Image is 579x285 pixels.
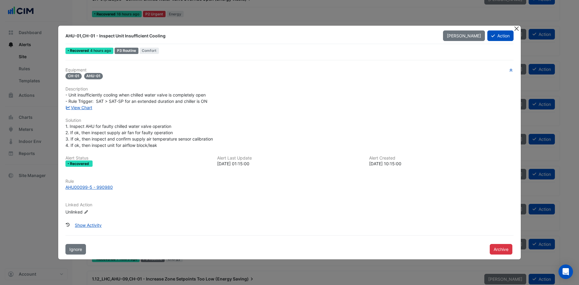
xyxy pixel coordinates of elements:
[65,118,514,123] h6: Solution
[65,179,514,184] h6: Rule
[65,33,436,39] div: AHU-01,CH-01 - Inspect Unit Insufficient Cooling
[65,244,86,255] button: Ignore
[84,73,103,79] span: AHU-01
[369,160,514,167] div: [DATE] 10:15:00
[369,156,514,161] h6: Alert Created
[70,49,90,52] span: Recovered
[558,264,573,279] div: Open Intercom Messenger
[65,68,514,73] h6: Equipment
[65,124,214,148] span: 1. Inspect AHU for faulty chilled water valve operation 2. If ok, then inspect supply air fan for...
[65,184,514,190] a: AHU00099-5 - 990980
[115,48,138,54] div: P3 Routine
[71,220,106,230] button: Show Activity
[140,48,159,54] span: Comfort
[487,30,514,41] button: Action
[65,156,210,161] h6: Alert Status
[513,26,520,32] button: Close
[65,87,514,92] h6: Description
[447,33,481,38] span: [PERSON_NAME]
[69,247,82,252] span: Ignore
[65,209,138,215] div: Unlinked
[90,48,111,53] span: Mon 25-Aug-2025 08:15 PST
[70,162,90,166] span: Recovered
[84,210,88,214] fa-icon: Edit Linked Action
[65,184,113,190] div: AHU00099-5 - 990980
[65,105,92,110] a: View Chart
[443,30,485,41] button: [PERSON_NAME]
[65,92,207,104] span: - Unit insufficiently cooling when chilled water valve is completely open - Rule Trigger: SAT > S...
[65,73,82,79] span: CH-01
[217,156,362,161] h6: Alert Last Update
[65,202,514,207] h6: Linked Action
[217,160,362,167] div: [DATE] 01:15:00
[490,244,512,255] button: Archive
